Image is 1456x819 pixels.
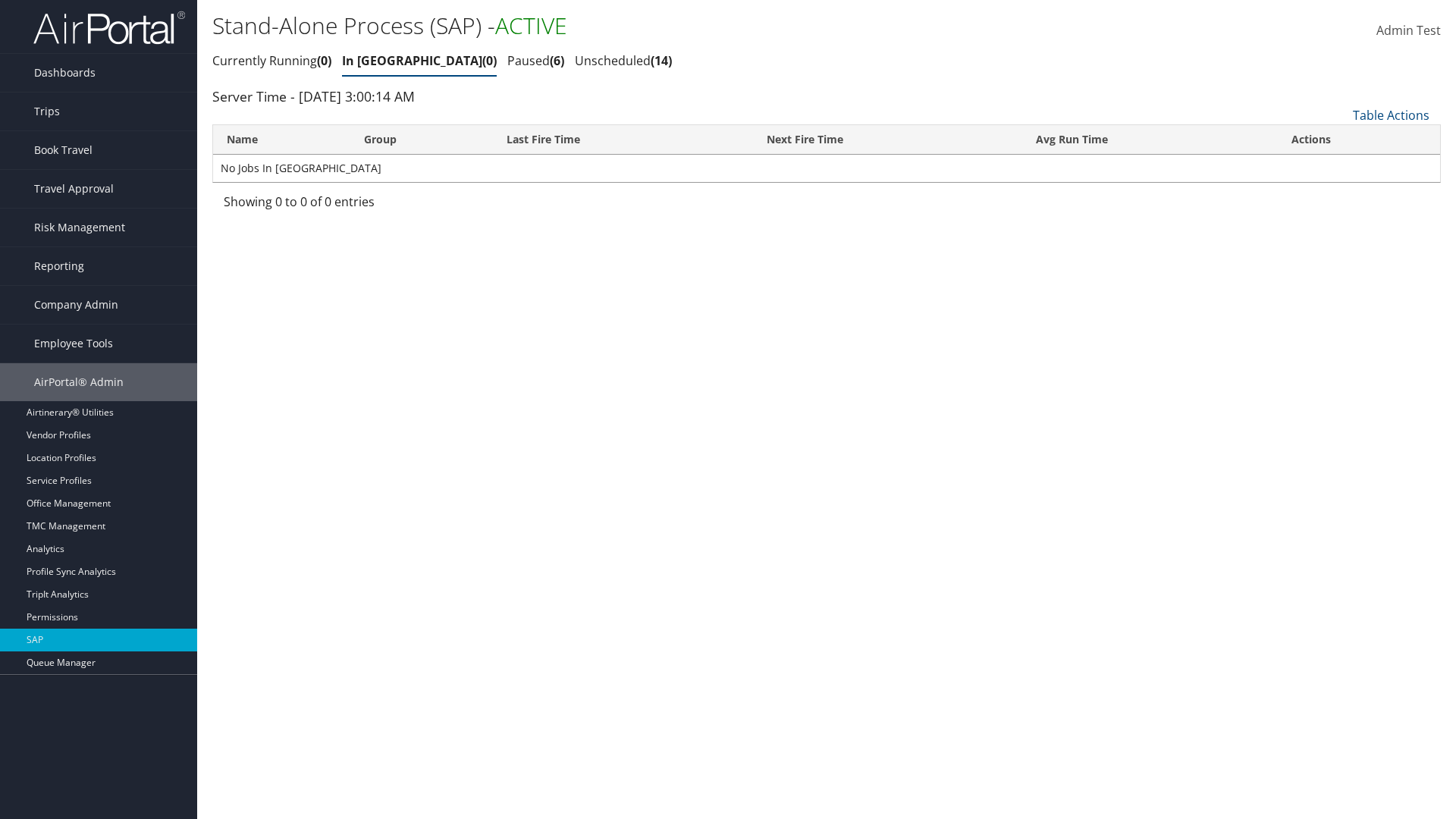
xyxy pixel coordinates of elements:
[753,125,1022,155] th: Next Fire Time: activate to sort column descending
[212,86,1441,106] div: Server Time - [DATE] 3:00:14 AM
[34,54,96,92] span: Dashboards
[575,52,672,69] a: Unscheduled14
[34,131,93,169] span: Book Travel
[34,93,60,130] span: Trips
[224,193,508,218] div: Showing 0 to 0 of 0 entries
[213,155,1440,182] td: No Jobs In [GEOGRAPHIC_DATA]
[1376,8,1441,55] a: Admin Test
[213,125,350,155] th: Name: activate to sort column ascending
[317,52,331,69] span: 0
[212,10,1031,42] h1: Stand-Alone Process (SAP) -
[34,325,113,362] span: Employee Tools
[493,125,753,155] th: Last Fire Time: activate to sort column ascending
[651,52,672,69] span: 14
[34,363,124,401] span: AirPortal® Admin
[33,10,185,45] img: airportal-logo.png
[34,170,114,208] span: Travel Approval
[212,52,331,69] a: Currently Running0
[1376,22,1441,39] span: Admin Test
[350,125,492,155] th: Group: activate to sort column ascending
[342,52,497,69] a: In [GEOGRAPHIC_DATA]0
[550,52,564,69] span: 6
[1022,125,1279,155] th: Avg Run Time: activate to sort column ascending
[1278,125,1440,155] th: Actions
[34,286,118,324] span: Company Admin
[482,52,497,69] span: 0
[34,247,84,285] span: Reporting
[1353,107,1429,124] a: Table Actions
[507,52,564,69] a: Paused6
[34,209,125,246] span: Risk Management
[495,10,567,41] span: ACTIVE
